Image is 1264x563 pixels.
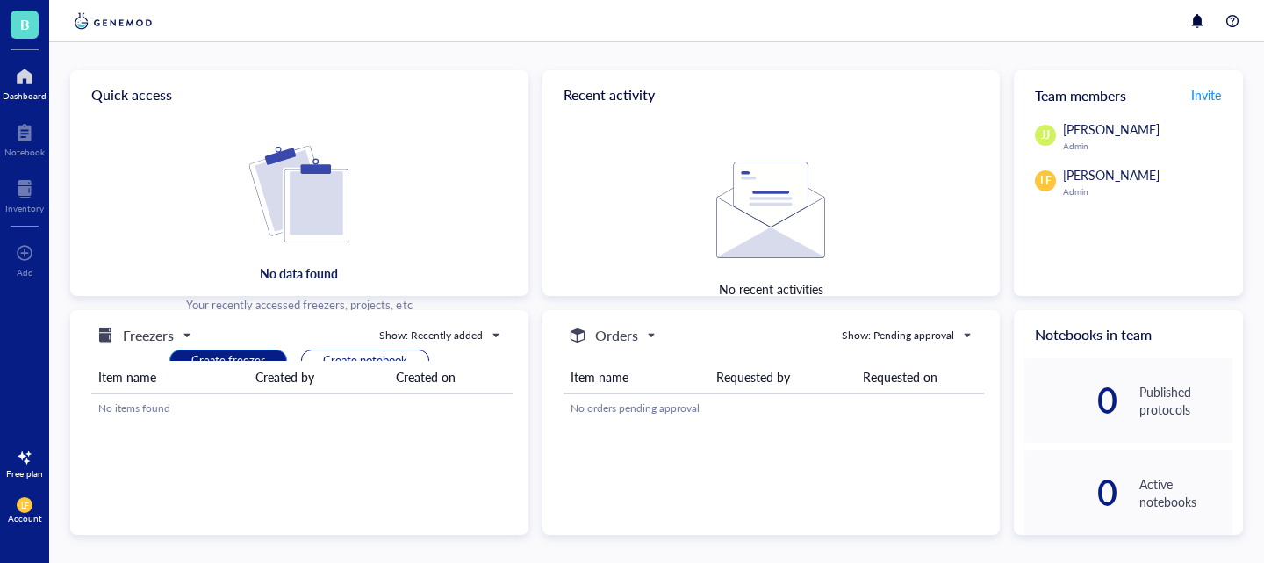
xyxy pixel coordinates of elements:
th: Item name [564,361,710,393]
th: Created on [389,361,513,393]
div: Admin [1063,186,1232,197]
th: Requested by [709,361,856,393]
button: Create freezer [169,350,287,371]
h5: Freezers [123,325,174,346]
div: No orders pending approval [571,401,978,416]
div: Active notebooks [1139,475,1232,510]
span: Create freezer [191,352,265,368]
div: 0 [1024,479,1117,507]
span: [PERSON_NAME] [1063,120,1160,138]
img: Cf+DiIyRRx+BTSbnYhsZzE9to3+AfuhVxcka4spAAAAAElFTkSuQmCC [249,146,348,242]
div: Recent activity [542,70,1001,119]
div: Account [8,513,42,523]
span: LF [1040,173,1052,189]
div: Published protocols [1139,383,1232,418]
span: Invite [1191,86,1221,104]
th: Requested on [856,361,984,393]
a: Dashboard [3,62,47,101]
span: LF [20,501,29,510]
div: Quick access [70,70,528,119]
div: Show: Pending approval [842,328,954,343]
button: Invite [1190,81,1222,109]
div: Free plan [6,468,43,479]
div: Admin [1063,141,1232,151]
a: Inventory [5,175,44,213]
th: Created by [248,361,389,393]
div: Your recently accessed freezers, projects, etc will be displayed here [186,297,412,328]
div: No data found [260,263,338,283]
span: JJ [1041,127,1050,143]
div: Show: Recently added [379,328,483,343]
img: Empty state [716,162,825,258]
div: Add [17,267,33,278]
img: genemod-logo [70,11,156,32]
div: Team members [1014,70,1243,119]
a: Notebook [4,119,45,157]
div: Notebook [4,147,45,157]
div: 0 [1024,386,1117,415]
th: Item name [91,361,248,393]
div: No items found [98,401,506,416]
span: B [20,13,30,35]
span: Create notebook [323,352,407,368]
div: Notebooks in team [1014,310,1243,358]
div: Inventory [5,203,44,213]
div: Dashboard [3,90,47,101]
button: Create notebook [301,350,429,371]
span: [PERSON_NAME] [1063,166,1160,184]
h5: Orders [595,325,638,346]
